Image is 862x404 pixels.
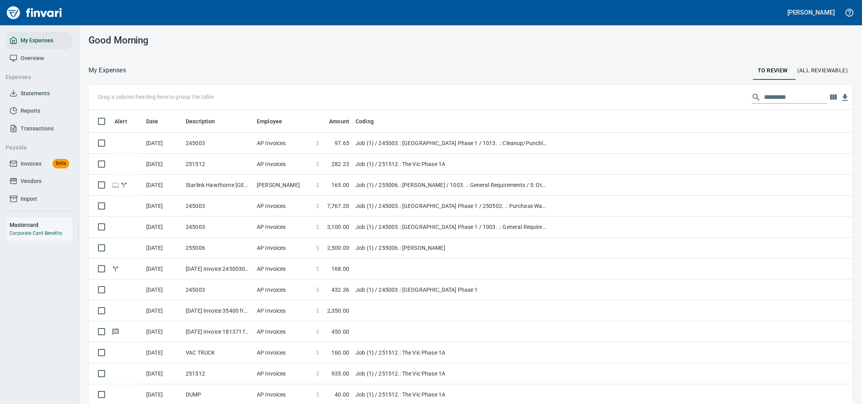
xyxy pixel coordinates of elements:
p: My Expenses [88,66,126,75]
td: 245003 [183,217,254,238]
span: Split transaction [111,266,120,271]
td: [DATE] [143,154,183,175]
span: Online transaction [111,182,120,187]
span: $ [316,328,319,336]
td: [DATE] [143,321,183,342]
td: AP Invoices [254,217,313,238]
td: [DATE] [143,238,183,259]
span: $ [316,181,319,189]
span: My Expenses [21,36,53,45]
td: VAC TRUCK [183,342,254,363]
span: Alert [115,117,137,126]
img: Finvari [5,3,64,22]
td: AP Invoices [254,259,313,279]
button: Payable [2,140,68,155]
span: Import [21,194,37,204]
span: Transactions [21,124,54,134]
span: 168.00 [331,265,349,273]
span: Date [146,117,169,126]
span: 165.00 [331,181,349,189]
td: [DATE] [143,363,183,384]
a: My Expenses [6,32,72,49]
td: Job (1) / 245003.: [GEOGRAPHIC_DATA] Phase 1 [352,279,550,300]
span: Description [186,117,215,126]
span: 7,767.20 [327,202,349,210]
td: Job (1) / 245003.: [GEOGRAPHIC_DATA] Phase 1 / 1013. .: Cleanup/Punchlist / 3: Material [352,133,550,154]
td: Starlink Hawthorne [GEOGRAPHIC_DATA] - Chelatchie [183,175,254,196]
span: Beta [53,159,69,168]
td: 245003 [183,133,254,154]
td: 245003 [183,196,254,217]
td: AP Invoices [254,342,313,363]
span: Description [186,117,226,126]
span: Alert [115,117,127,126]
a: Overview [6,49,72,67]
span: 97.65 [335,139,349,147]
td: Job (1) / 255006.: [PERSON_NAME] / 1003. .: General Requirements / 5: Other [352,175,550,196]
td: [DATE] Invoice 245003091925 from Tapani Materials (1-29544) [183,259,254,279]
span: 160.00 [331,349,349,357]
h6: Mastercard [9,221,72,229]
td: 251512 [183,363,254,384]
td: AP Invoices [254,238,313,259]
a: Statements [6,85,72,102]
td: AP Invoices [254,300,313,321]
span: Coding [356,117,384,126]
p: Drag a column heading here to group the table [98,93,214,101]
span: $ [316,307,319,315]
span: Expenses [6,72,65,82]
td: AP Invoices [254,133,313,154]
td: [DATE] [143,342,183,363]
td: AP Invoices [254,279,313,300]
span: Amount [329,117,349,126]
span: 935.00 [331,370,349,378]
td: [DATE] [143,259,183,279]
td: Job (1) / 251512.: The Vic Phase 1A [352,154,550,175]
td: AP Invoices [254,363,313,384]
h3: Good Morning [88,35,331,46]
span: $ [316,265,319,273]
td: [DATE] [143,217,183,238]
span: 2,500.00 [327,244,349,252]
span: $ [316,370,319,378]
button: Download table [839,92,851,104]
span: Amount [319,117,349,126]
span: 40.00 [335,391,349,398]
span: $ [316,160,319,168]
td: [DATE] [143,279,183,300]
span: Coding [356,117,374,126]
span: $ [316,202,319,210]
a: InvoicesBeta [6,155,72,173]
nav: breadcrumb [88,66,126,75]
span: $ [316,349,319,357]
span: $ [316,391,319,398]
td: [DATE] [143,133,183,154]
td: [DATE] [143,300,183,321]
span: 450.00 [331,328,349,336]
td: [PERSON_NAME] [254,175,313,196]
span: Split transaction [120,182,128,187]
td: AP Invoices [254,321,313,342]
span: Date [146,117,158,126]
span: Payable [6,143,65,153]
td: [DATE] Invoice 35400 from Superior Sweeping Inc (1-10990) [183,300,254,321]
button: Choose columns to display [827,91,839,103]
span: Has messages [111,329,120,334]
td: [DATE] [143,196,183,217]
td: 251512 [183,154,254,175]
span: Invoices [21,159,41,169]
td: AP Invoices [254,154,313,175]
a: Import [6,190,72,208]
h5: [PERSON_NAME] [787,8,835,17]
button: [PERSON_NAME] [785,6,837,19]
td: 245003 [183,279,254,300]
span: Employee [257,117,292,126]
span: (All Reviewable) [797,66,848,76]
span: 2,350.00 [327,307,349,315]
td: [DATE] [143,175,183,196]
span: Overview [21,53,44,63]
td: [DATE] Invoice 181371 from Brothers Concrete Cutting Inc (1-10127) [183,321,254,342]
a: Vendors [6,172,72,190]
td: 255006 [183,238,254,259]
